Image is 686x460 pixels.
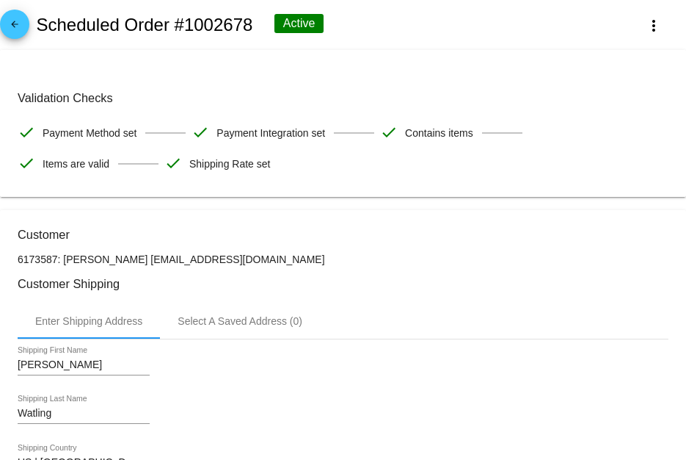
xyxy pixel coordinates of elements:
[18,91,668,105] h3: Validation Checks
[18,408,150,420] input: Shipping Last Name
[18,228,668,242] h3: Customer
[274,14,324,33] div: Active
[18,277,668,291] h3: Customer Shipping
[43,148,109,179] span: Items are valid
[18,154,35,172] mat-icon: check
[645,17,663,35] mat-icon: more_vert
[43,118,136,148] span: Payment Method set
[36,15,252,35] h2: Scheduled Order #1002678
[35,315,142,327] div: Enter Shipping Address
[178,315,302,327] div: Select A Saved Address (0)
[191,123,209,141] mat-icon: check
[18,254,668,265] p: 6173587: [PERSON_NAME] [EMAIL_ADDRESS][DOMAIN_NAME]
[164,154,182,172] mat-icon: check
[405,118,473,148] span: Contains items
[189,148,271,179] span: Shipping Rate set
[6,19,23,37] mat-icon: arrow_back
[18,123,35,141] mat-icon: check
[380,123,398,141] mat-icon: check
[216,118,325,148] span: Payment Integration set
[18,359,150,371] input: Shipping First Name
